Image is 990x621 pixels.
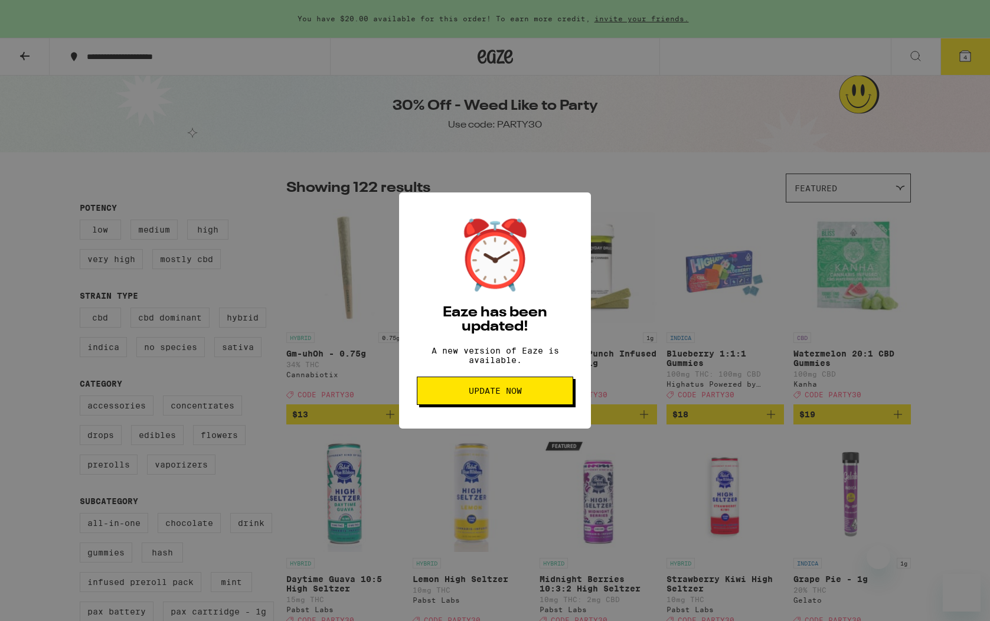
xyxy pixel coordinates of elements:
span: Update Now [469,387,522,395]
h2: Eaze has been updated! [417,306,573,334]
div: ⏰ [454,216,537,294]
iframe: Button to launch messaging window [943,574,981,612]
iframe: Close message [867,545,890,569]
p: A new version of Eaze is available. [417,346,573,365]
button: Update Now [417,377,573,405]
